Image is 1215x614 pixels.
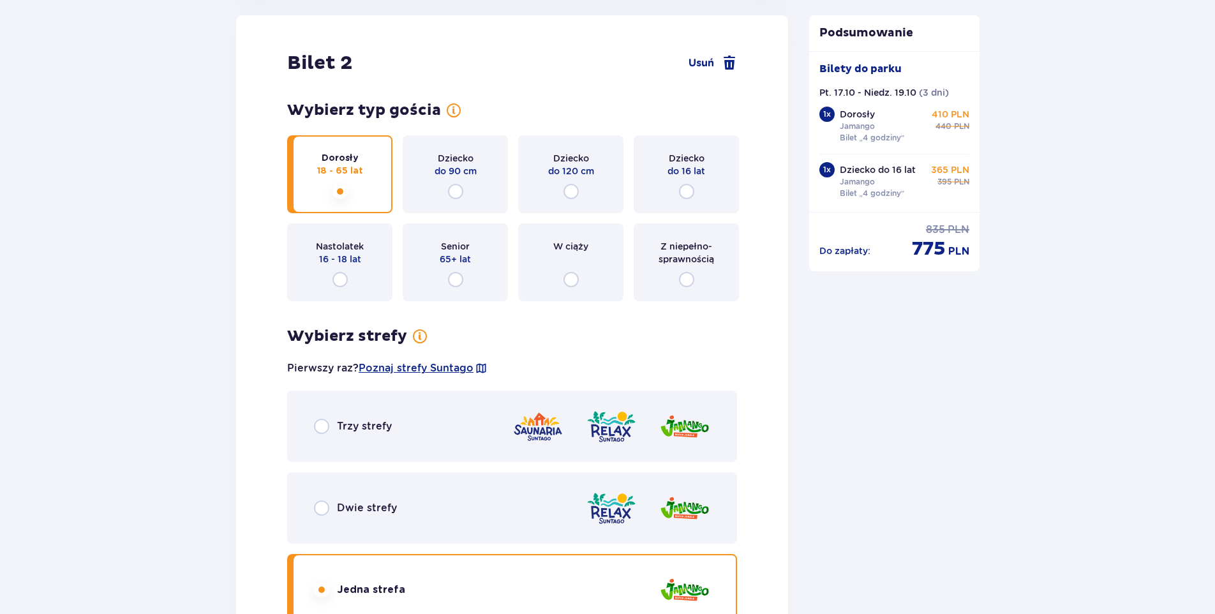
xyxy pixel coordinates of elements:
p: Pierwszy raz? [287,361,488,375]
a: Poznaj strefy Suntago [359,361,473,375]
p: Bilet „4 godziny” [840,188,905,199]
p: Podsumowanie [809,26,980,41]
span: Dwie strefy [337,501,397,515]
span: 18 - 65 lat [317,165,363,177]
p: Do zapłaty : [819,244,870,257]
img: Jamango [659,490,710,527]
div: 1 x [819,107,835,122]
span: Trzy strefy [337,419,392,433]
h2: Bilet 2 [287,51,352,75]
span: do 90 cm [435,165,477,177]
span: Z niepełno­sprawnością [645,240,727,266]
span: PLN [954,176,969,188]
span: 395 [937,176,951,188]
span: Dziecko [553,152,589,165]
p: 410 PLN [932,108,969,121]
p: Jamango [840,176,875,188]
span: Dziecko [438,152,473,165]
h3: Wybierz typ gościa [287,101,441,120]
div: 1 x [819,162,835,177]
span: Jedna strefa [337,583,405,597]
span: Dorosły [322,152,359,165]
span: Usuń [689,56,714,70]
a: Usuń [689,56,737,71]
p: Bilet „4 godziny” [840,132,905,144]
p: ( 3 dni ) [919,86,949,99]
p: 365 PLN [931,163,969,176]
span: PLN [948,223,969,237]
img: Jamango [659,572,710,608]
span: PLN [954,121,969,132]
img: Saunaria [512,408,563,445]
span: W ciąży [553,240,588,253]
span: PLN [948,244,969,258]
p: Dorosły [840,108,875,121]
p: Dziecko do 16 lat [840,163,916,176]
img: Relax [586,408,637,445]
span: 16 - 18 lat [319,253,361,266]
span: 835 [926,223,945,237]
span: do 120 cm [548,165,594,177]
p: Jamango [840,121,875,132]
p: Bilety do parku [819,62,902,76]
span: 65+ lat [440,253,471,266]
span: Dziecko [669,152,704,165]
span: 775 [912,237,946,261]
span: Senior [441,240,470,253]
p: Pt. 17.10 - Niedz. 19.10 [819,86,916,99]
h3: Wybierz strefy [287,327,407,346]
img: Jamango [659,408,710,445]
span: Nastolatek [316,240,364,253]
img: Relax [586,490,637,527]
span: do 16 lat [667,165,705,177]
span: 440 [935,121,951,132]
